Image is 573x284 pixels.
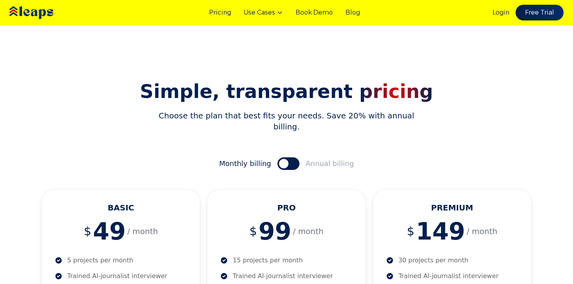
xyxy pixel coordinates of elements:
[41,82,532,101] h2: Simple, transparent
[516,5,564,20] a: Free Trial
[399,271,499,281] p: Trained AI-journalist interviewer
[250,224,257,238] span: $
[407,224,414,238] span: $
[154,110,419,132] p: Choose the plan that best fits your needs. Save 20% with annual billing.
[399,256,468,265] p: 30 projects per month
[8,1,78,25] img: Leaps Logo
[386,202,518,213] h3: PREMIUM
[233,256,303,265] p: 15 projects per month
[416,219,465,243] span: 149
[93,219,126,243] span: 49
[306,158,354,169] span: Annual billing
[209,8,231,17] a: Pricing
[233,271,333,281] p: Trained AI-journalist interviewer
[127,226,158,237] span: / month
[219,158,271,169] span: Monthly billing
[55,202,187,213] h3: BASIC
[244,8,283,17] button: Use Cases
[293,226,323,237] span: / month
[466,226,497,237] span: / month
[67,256,133,265] p: 5 projects per month
[345,8,360,17] a: Blog
[84,224,91,238] span: $
[359,80,433,102] span: pricing
[492,8,509,17] a: Login
[296,8,333,17] a: Book Demo
[220,202,353,213] h3: PRO
[67,271,167,281] p: Trained AI-journalist interviewer
[259,219,292,243] span: 99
